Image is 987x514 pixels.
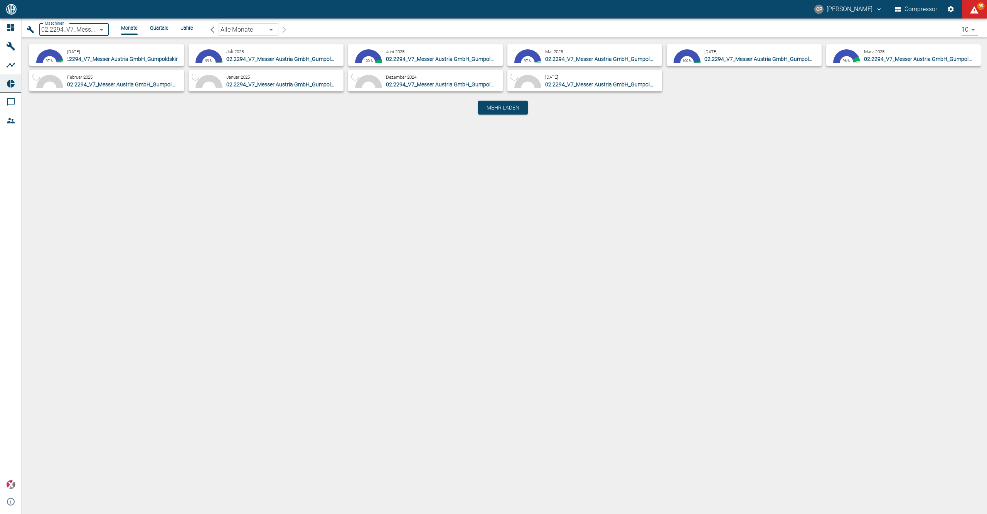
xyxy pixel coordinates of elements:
span: 02.2294_V7_Messer Austria GmbH_Gumpoldskirchen (AT) [62,56,200,62]
button: 97.84 %2.15 %0.74 %0.35 %99 %Juli 202502.2294_V7_Messer Austria GmbH_Gumpoldskirchen (AT) [189,44,343,66]
small: [DATE] [67,49,80,54]
small: Juni 2025 [386,49,404,54]
button: -Februar 202502.2294_V7_Messer Austria GmbH_Gumpoldskirchen (AT) [29,70,184,91]
small: Juli 2025 [226,49,244,54]
button: -Januar 202502.2294_V7_Messer Austria GmbH_Gumpoldskirchen (AT) [189,70,343,91]
li: Monate [121,24,138,32]
button: 98.39 %1.61 %100 %[DATE]02.2294_V7_Messer Austria GmbH_Gumpoldskirchen (AT) [667,44,821,66]
small: [DATE] [704,49,718,54]
button: Compressor [893,2,939,16]
button: 84.79 %10.9 %4.26 %96 %März 202502.2294_V7_Messer Austria GmbH_Gumpoldskirchen (AT) [826,44,981,66]
small: Februar 2025 [67,74,93,80]
button: 91.98 %8.02 %100 %Juni 202502.2294_V7_Messer Austria GmbH_Gumpoldskirchen (AT) [348,44,503,66]
span: 02.2294_V7_Messer Austria GmbH_Gumpoldskirchen (AT) [386,81,524,88]
span: 02.2294_V7_Messer Austria GmbH_Gumpoldskirchen (AT) [226,81,365,88]
img: logo [5,4,17,14]
button: -Dezember 202402.2294_V7_Messer Austria GmbH_Gumpoldskirchen (AT) [348,70,503,91]
span: Mehr laden [487,104,519,111]
button: -[DATE]02.2294_V7_Messer Austria GmbH_Gumpoldskirchen (AT) [507,70,662,91]
span: 95 [977,2,985,10]
div: 10 [962,24,978,36]
button: Einstellungen [944,2,958,16]
span: 02.2294_V7_Messer Austria GmbH_Gumpoldskirchen (AT) [226,56,365,62]
small: [DATE] [545,74,558,80]
div: Alle Monate [219,23,278,36]
span: 02.2294_V7_Messer Austria GmbH_Gumpoldskirchen (AT) [545,81,684,88]
img: Xplore Logo [6,480,15,489]
small: Mai 2025 [545,49,563,54]
small: Dezember 2024 [386,74,416,80]
li: Jahre [181,24,193,32]
button: 96.09 %3.23 %0.59 %0.07 %97 %Mai 202502.2294_V7_Messer Austria GmbH_Gumpoldskirchen (AT) [507,44,662,66]
small: Januar 2025 [226,74,250,80]
div: 02.2294_V7_Messer Austria GmbH_Gumpoldskirchen (AT) [39,23,109,36]
span: 02.2294_V7_Messer Austria GmbH_Gumpoldskirchen (AT) [545,56,684,62]
small: März 2025 [864,49,884,54]
button: 92.59 %4.07 %3.23 %0.08 %97 %[DATE]02.2294_V7_Messer Austria GmbH_Gumpoldskirchen (AT) [29,44,184,66]
span: 02.2294_V7_Messer Austria GmbH_Gumpoldskirchen (AT) [67,81,205,88]
li: Quartale [150,24,168,32]
button: arrow-back [205,23,219,36]
span: 02.2294_V7_Messer Austria GmbH_Gumpoldskirchen (AT) [704,56,843,62]
span: Maschinen [45,21,64,25]
span: 02.2294_V7_Messer Austria GmbH_Gumpoldskirchen (AT) [386,56,524,62]
button: christoph.palm@neuman-esser.com [813,2,884,16]
div: CP [814,5,824,14]
button: Mehr laden [478,101,528,115]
